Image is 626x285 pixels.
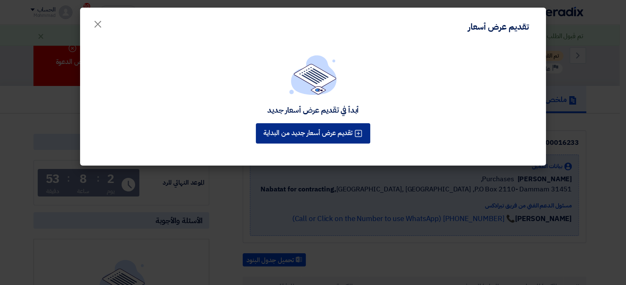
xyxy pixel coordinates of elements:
div: تقديم عرض أسعار [468,20,529,33]
button: تقديم عرض أسعار جديد من البداية [256,123,370,144]
button: Close [86,14,110,30]
div: أبدأ في تقديم عرض أسعار جديد [267,105,359,115]
img: empty_state_list.svg [289,55,337,95]
span: × [93,11,103,36]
